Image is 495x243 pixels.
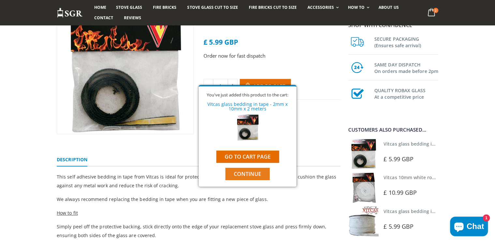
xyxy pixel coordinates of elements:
[89,2,111,13] a: Home
[348,206,379,236] img: Vitcas stove glass bedding in tape
[374,86,438,100] h3: QUALITY ROBAX GLASS At a competitive price
[119,13,146,23] a: Reviews
[383,189,417,196] span: £ 10.99 GBP
[187,5,238,10] span: Stove Glass Cut To Size
[111,2,147,13] a: Stove Glass
[234,170,261,178] span: Continue
[348,172,379,203] img: Vitcas white rope, glue and gloves kit 10mm
[216,150,279,163] a: Go to cart page
[57,7,83,18] img: Stove Glass Replacement
[374,60,438,75] h3: SAME DAY DISPATCH On orders made before 2pm
[383,222,413,230] span: £ 5.99 GBP
[182,2,243,13] a: Stove Glass Cut To Size
[148,2,181,13] a: Fire Bricks
[94,15,113,21] span: Contact
[89,13,118,23] a: Contact
[249,5,297,10] span: Fire Bricks Cut To Size
[433,8,438,13] span: 2
[203,37,238,47] span: £ 5.99 GBP
[303,2,342,13] a: Accessories
[348,139,379,169] img: Vitcas stove glass bedding in tape
[383,155,413,163] span: £ 5.99 GBP
[244,2,302,13] a: Fire Bricks Cut To Size
[374,2,403,13] a: About us
[374,35,438,49] h3: SECURE PACKAGING (Ensures safe arrival)
[57,153,87,166] a: Description
[57,195,340,204] p: We always recommend replacing the bedding in tape when you are fitting a new piece of glass.
[203,93,292,97] div: You've just added this product to the cart:
[207,101,288,112] a: Vitcas glass bedding in tape - 2mm x 10mm x 2 meters
[343,2,373,13] a: How To
[253,83,286,89] span: Add to Cart
[379,5,398,10] span: About us
[425,7,438,19] a: 2
[57,222,340,240] p: Simply peel off the protective backing, stick directly onto the edge of your replacement stove gl...
[240,79,291,93] button: Add to Cart
[94,5,106,10] span: Home
[448,217,490,238] inbox-online-store-chat: Shopify online store chat
[234,114,261,141] img: Vitcas glass bedding in tape - 2mm x 10mm x 2 meters
[57,210,78,216] span: How to fit
[348,5,365,10] span: How To
[57,172,340,190] p: This self adhesive bedding in tape from Vitcas is ideal for protecting your glass against damage....
[116,5,142,10] span: Stove Glass
[124,15,141,21] span: Reviews
[153,5,176,10] span: Fire Bricks
[348,127,438,132] div: Customers also purchased...
[307,5,334,10] span: Accessories
[225,168,270,180] button: Continue
[203,52,340,60] p: Order now for fast dispatch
